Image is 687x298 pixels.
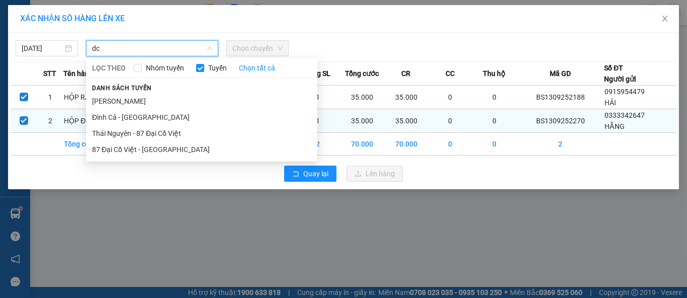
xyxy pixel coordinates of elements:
[204,62,231,73] span: Tuyến
[401,68,410,79] span: CR
[292,170,299,178] span: rollback
[517,86,604,109] td: BS1309252188
[347,166,403,182] button: uploadLên hàng
[239,62,275,73] a: Chọn tất cả
[605,88,645,96] span: 0915954479
[86,109,317,125] li: Đình Cả - [GEOGRAPHIC_DATA]
[483,68,505,79] span: Thu hộ
[340,133,384,156] td: 70.000
[384,133,428,156] td: 70.000
[428,133,473,156] td: 0
[142,62,188,73] span: Nhóm tuyến
[92,62,126,73] span: LỌC THEO
[340,109,384,133] td: 35.000
[605,111,645,119] span: 0333342647
[661,15,669,23] span: close
[232,41,283,56] span: Chọn chuyến
[86,93,317,109] li: [PERSON_NAME]
[63,68,93,79] span: Tên hàng
[428,109,473,133] td: 0
[384,109,428,133] td: 35.000
[472,109,517,133] td: 0
[604,62,636,85] div: Số ĐT Người gửi
[472,86,517,109] td: 0
[44,68,57,79] span: STT
[37,86,64,109] td: 1
[86,84,158,93] span: Danh sách tuyến
[37,109,64,133] td: 2
[303,168,328,179] span: Quay lại
[284,166,336,182] button: rollbackQuay lại
[428,86,473,109] td: 0
[86,125,317,141] li: Thái Nguyên - 87 Đại Cồ Việt
[63,133,108,156] td: Tổng cộng
[63,109,108,133] td: HỘP ĐT
[384,86,428,109] td: 35.000
[517,109,604,133] td: BS1309252270
[22,43,63,54] input: 13/09/2025
[517,133,604,156] td: 2
[296,86,340,109] td: 1
[345,68,379,79] span: Tổng cước
[651,5,679,33] button: Close
[550,68,571,79] span: Mã GD
[20,14,125,23] span: XÁC NHẬN SỐ HÀNG LÊN XE
[296,109,340,133] td: 1
[340,86,384,109] td: 35.000
[63,86,108,109] td: HỘP RĂNG
[296,133,340,156] td: 2
[207,45,213,51] span: down
[446,68,455,79] span: CC
[605,99,616,107] span: HẢI
[472,133,517,156] td: 0
[605,122,625,130] span: HẰNG
[305,68,330,79] span: Tổng SL
[86,141,317,158] li: 87 Đại Cồ Việt - [GEOGRAPHIC_DATA]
